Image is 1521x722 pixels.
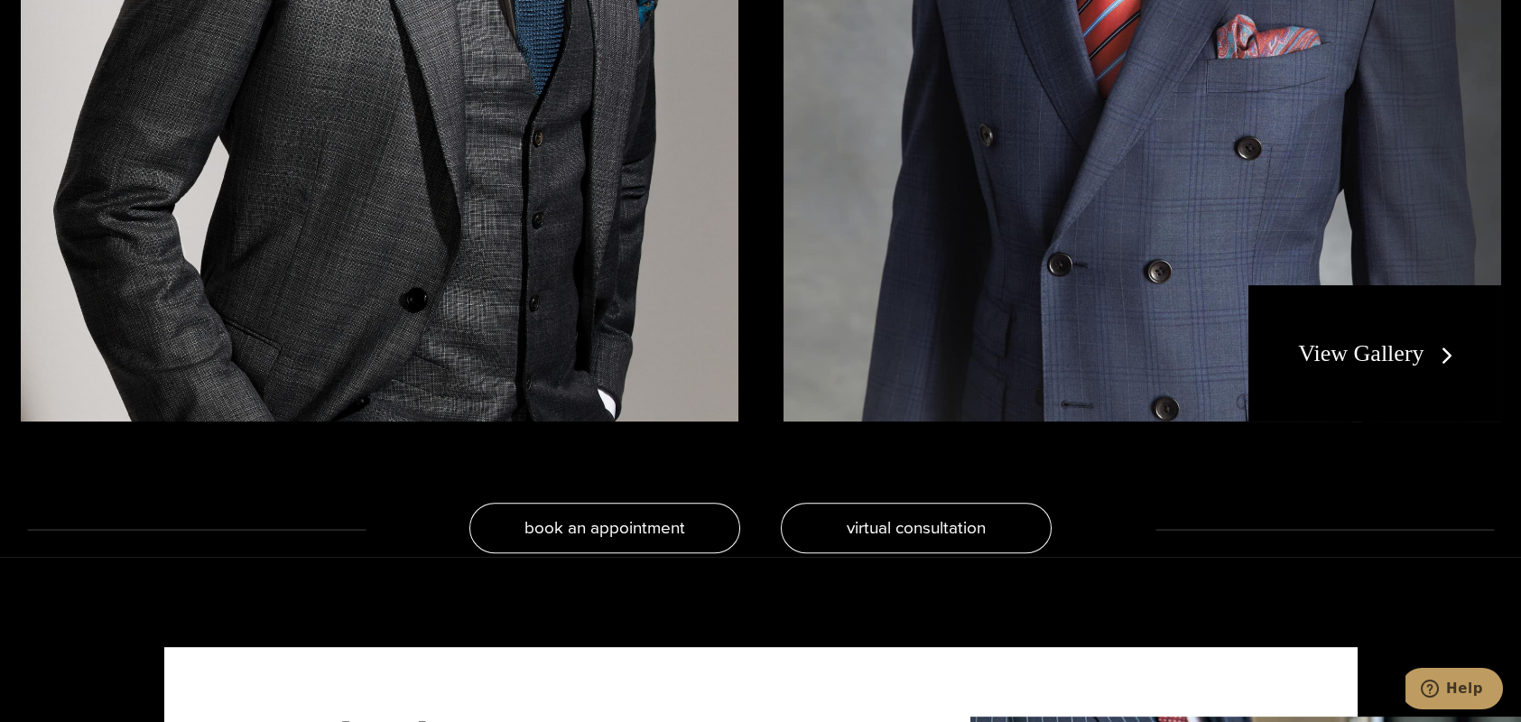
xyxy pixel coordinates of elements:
iframe: Opens a widget where you can chat to one of our agents [1405,668,1503,713]
span: virtual consultation [847,514,986,541]
a: book an appointment [469,503,740,553]
a: virtual consultation [781,503,1052,553]
span: book an appointment [524,514,685,541]
a: View Gallery [1298,340,1460,366]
